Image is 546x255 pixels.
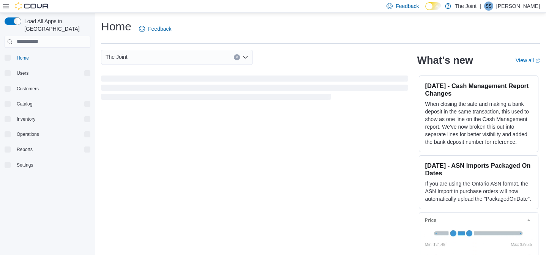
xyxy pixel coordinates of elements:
span: Reports [17,146,33,153]
button: Users [2,68,93,79]
a: Settings [14,161,36,170]
button: Reports [2,144,93,155]
div: Shubh Singh [484,2,493,11]
button: Settings [2,159,93,170]
a: Customers [14,84,42,93]
button: Open list of options [242,54,248,60]
button: Catalog [14,99,35,109]
button: Users [14,69,32,78]
button: Operations [14,130,42,139]
span: Home [17,55,29,61]
span: Customers [17,86,39,92]
img: Cova [15,2,49,10]
button: Catalog [2,99,93,109]
p: When closing the safe and making a bank deposit in the same transaction, this used to show as one... [425,100,532,146]
span: The Joint [106,52,128,61]
a: Home [14,54,32,63]
button: Clear input [234,54,240,60]
span: SS [486,2,492,11]
span: Reports [14,145,90,154]
a: View allExternal link [516,57,540,63]
span: Inventory [14,115,90,124]
h2: What's new [417,54,473,66]
nav: Complex example [5,49,90,190]
button: Home [2,52,93,63]
span: Loading [101,77,408,101]
p: If you are using the Ontario ASN format, the ASN Import in purchase orders will now automatically... [425,180,532,203]
button: Inventory [2,114,93,124]
a: Feedback [136,21,174,36]
span: Home [14,53,90,63]
svg: External link [535,58,540,63]
span: Load All Apps in [GEOGRAPHIC_DATA] [21,17,90,33]
span: Customers [14,84,90,93]
span: Operations [17,131,39,137]
h1: Home [101,19,131,34]
button: Operations [2,129,93,140]
button: Inventory [14,115,38,124]
span: Settings [14,160,90,170]
h3: [DATE] - Cash Management Report Changes [425,82,532,97]
button: Customers [2,83,93,94]
span: Catalog [17,101,32,107]
button: Reports [14,145,36,154]
span: Inventory [17,116,35,122]
span: Users [17,70,28,76]
input: Dark Mode [425,2,441,10]
p: The Joint [455,2,477,11]
span: Catalog [14,99,90,109]
span: Feedback [148,25,171,33]
p: [PERSON_NAME] [496,2,540,11]
span: Operations [14,130,90,139]
h3: [DATE] - ASN Imports Packaged On Dates [425,162,532,177]
span: Feedback [396,2,419,10]
p: | [480,2,481,11]
span: Users [14,69,90,78]
span: Settings [17,162,33,168]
